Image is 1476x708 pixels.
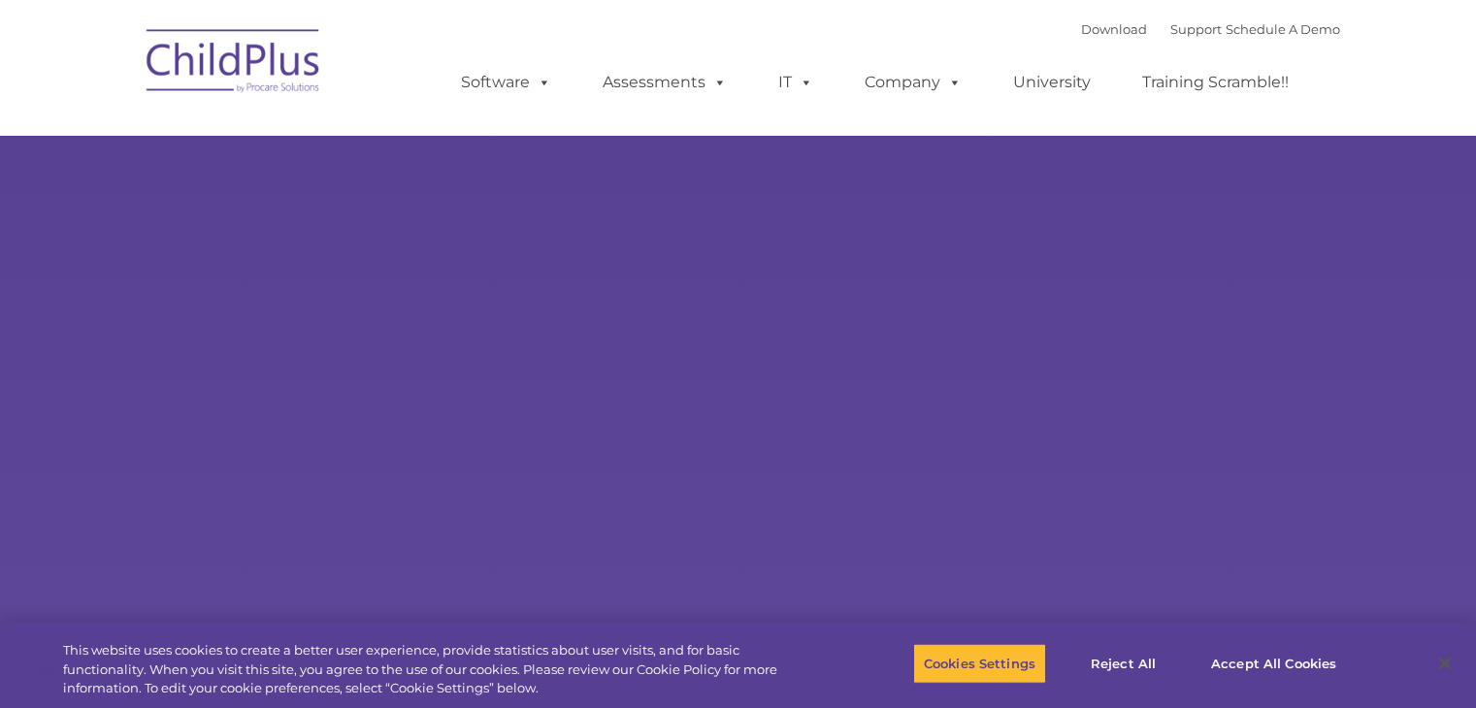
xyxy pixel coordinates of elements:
a: Support [1170,21,1222,37]
a: Download [1081,21,1147,37]
button: Accept All Cookies [1200,643,1347,684]
div: This website uses cookies to create a better user experience, provide statistics about user visit... [63,641,812,698]
button: Cookies Settings [913,643,1046,684]
font: | [1081,21,1340,37]
button: Close [1424,642,1466,685]
a: Training Scramble!! [1123,63,1308,102]
a: University [994,63,1110,102]
a: Software [442,63,571,102]
a: Company [845,63,981,102]
a: IT [759,63,833,102]
a: Schedule A Demo [1226,21,1340,37]
a: Assessments [583,63,746,102]
button: Reject All [1063,643,1184,684]
img: ChildPlus by Procare Solutions [137,16,331,113]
